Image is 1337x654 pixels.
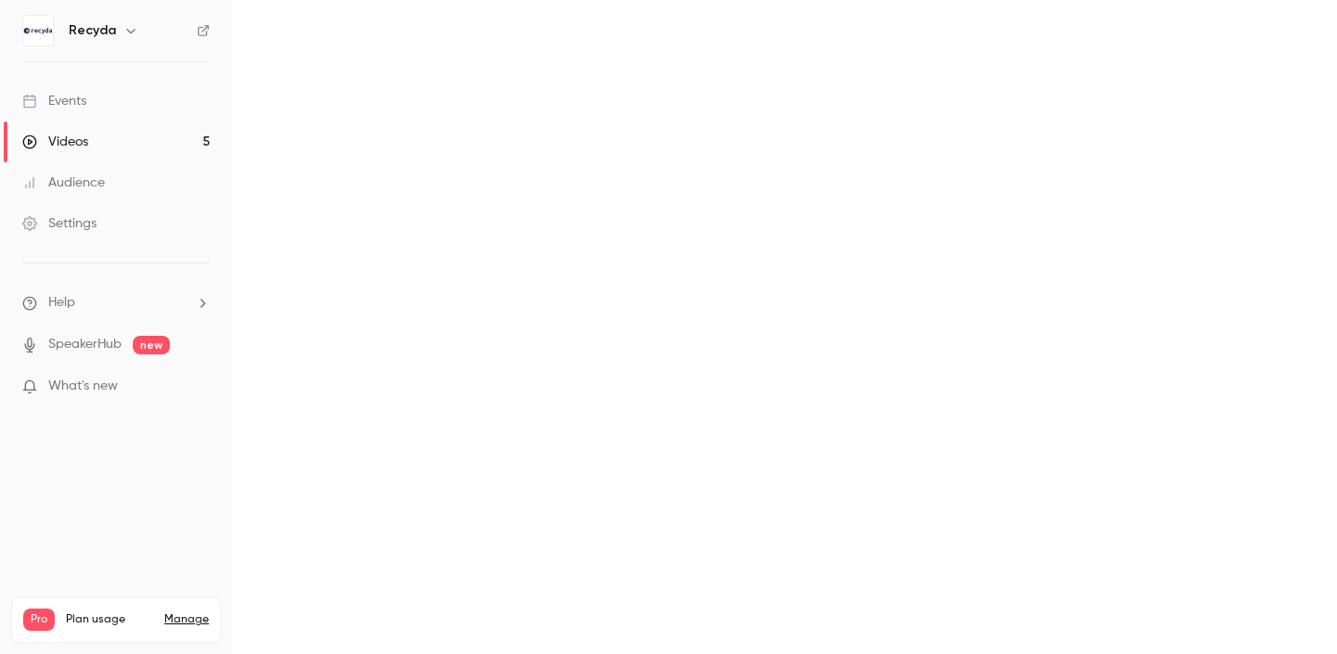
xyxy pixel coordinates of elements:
[69,21,116,40] h6: Recyda
[23,609,55,631] span: Pro
[22,133,88,151] div: Videos
[66,612,153,627] span: Plan usage
[22,214,97,233] div: Settings
[133,336,170,354] span: new
[48,293,75,313] span: Help
[48,377,118,396] span: What's new
[22,92,86,110] div: Events
[188,378,210,395] iframe: Noticeable Trigger
[48,335,122,354] a: SpeakerHub
[22,293,210,313] li: help-dropdown-opener
[23,16,53,45] img: Recyda
[22,173,105,192] div: Audience
[164,612,209,627] a: Manage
